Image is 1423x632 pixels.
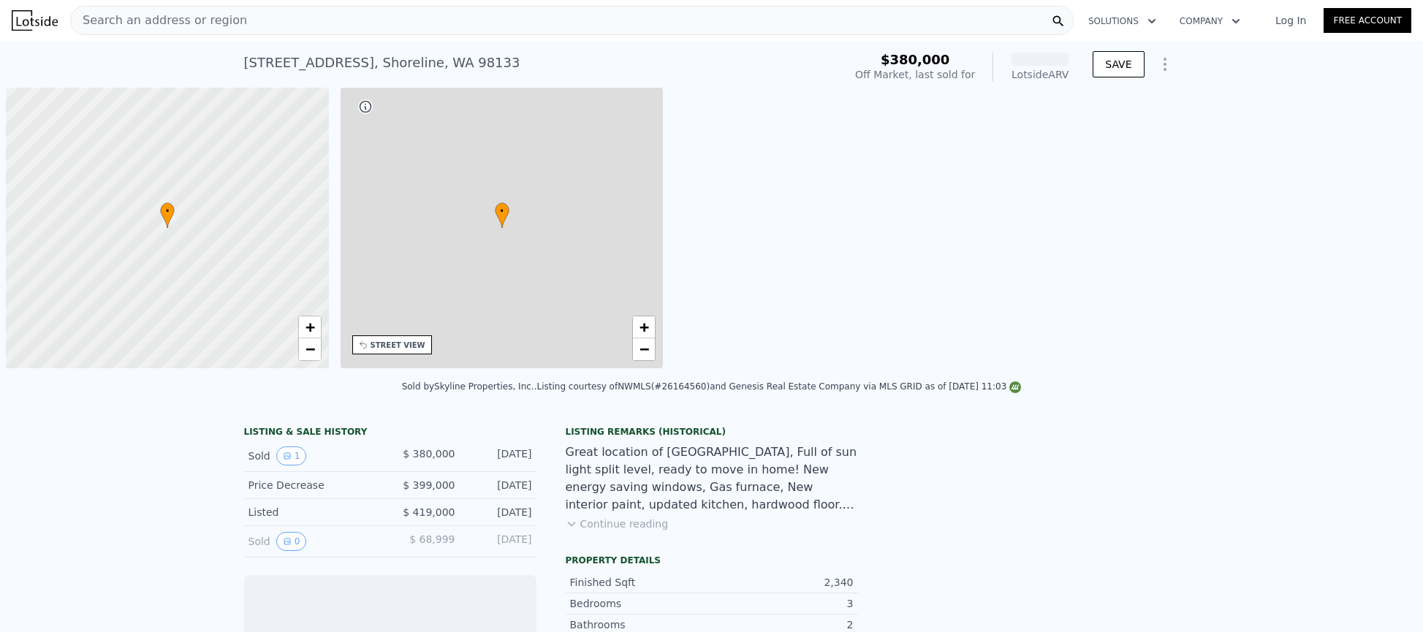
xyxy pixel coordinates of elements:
button: SAVE [1093,51,1144,77]
div: Lotside ARV [1011,67,1069,82]
button: Solutions [1077,8,1168,34]
a: Zoom out [633,338,655,360]
span: $ 68,999 [409,533,455,545]
div: Finished Sqft [570,575,712,590]
div: [DATE] [467,478,532,492]
div: [STREET_ADDRESS] , Shoreline , WA 98133 [244,53,520,73]
span: • [160,205,175,218]
button: View historical data [276,532,307,551]
div: Listing courtesy of NWMLS (#26164560) and Genesis Real Estate Company via MLS GRID as of [DATE] 1... [536,381,1021,392]
div: Great location of [GEOGRAPHIC_DATA], Full of sun light split level, ready to move in home! New en... [566,443,858,514]
div: Listed [248,505,379,519]
a: Zoom out [299,338,321,360]
span: Search an address or region [71,12,247,29]
div: STREET VIEW [371,340,425,351]
span: $ 380,000 [403,448,455,460]
div: Off Market, last sold for [855,67,975,82]
div: Sold [248,532,379,551]
div: • [160,202,175,228]
div: 2,340 [712,575,854,590]
span: − [640,340,649,358]
span: + [305,318,314,336]
div: • [495,202,509,228]
a: Free Account [1324,8,1411,33]
div: Bathrooms [570,617,712,632]
button: Show Options [1150,50,1180,79]
a: Zoom in [633,316,655,338]
button: Continue reading [566,517,669,531]
div: [DATE] [467,532,532,551]
div: [DATE] [467,446,532,465]
div: 3 [712,596,854,611]
div: 2 [712,617,854,632]
a: Zoom in [299,316,321,338]
div: Bedrooms [570,596,712,611]
div: Sold by Skyline Properties, Inc. . [402,381,537,392]
div: Price Decrease [248,478,379,492]
span: $380,000 [881,52,950,67]
div: Property details [566,555,858,566]
span: • [495,205,509,218]
img: NWMLS Logo [1009,381,1021,393]
button: View historical data [276,446,307,465]
div: Listing Remarks (Historical) [566,426,858,438]
button: Company [1168,8,1252,34]
span: − [305,340,314,358]
img: Lotside [12,10,58,31]
span: $ 399,000 [403,479,455,491]
div: [DATE] [467,505,532,519]
div: LISTING & SALE HISTORY [244,426,536,441]
a: Log In [1258,13,1324,28]
span: $ 419,000 [403,506,455,518]
span: + [640,318,649,336]
div: Sold [248,446,379,465]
